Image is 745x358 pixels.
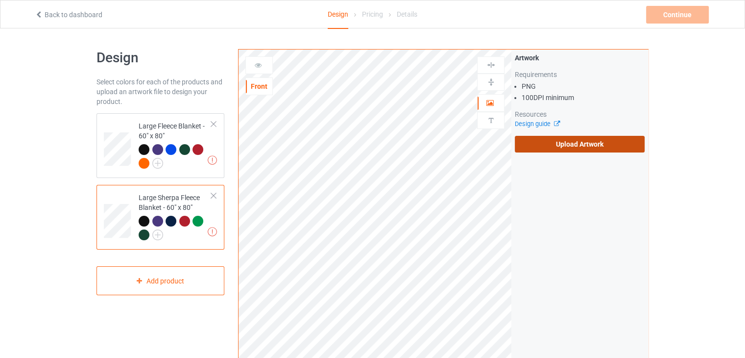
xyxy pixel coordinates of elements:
[397,0,417,28] div: Details
[515,70,645,79] div: Requirements
[139,193,212,239] div: Large Sherpa Fleece Blanket - 60" x 80"
[152,230,163,240] img: svg+xml;base64,PD94bWwgdmVyc2lvbj0iMS4wIiBlbmNvZGluZz0iVVRGLTgiPz4KPHN2ZyB3aWR0aD0iMjJweCIgaGVpZ2...
[208,227,217,236] img: exclamation icon
[515,136,645,153] label: Upload Artwork
[515,120,559,128] a: Design guide
[515,109,645,119] div: Resources
[522,93,645,102] li: 100 DPI minimum
[246,81,272,91] div: Front
[96,49,224,67] h1: Design
[515,53,645,63] div: Artwork
[96,77,224,106] div: Select colors for each of the products and upload an artwork file to design your product.
[362,0,383,28] div: Pricing
[486,77,496,87] img: svg%3E%0A
[522,81,645,91] li: PNG
[208,155,217,165] img: exclamation icon
[96,266,224,295] div: Add product
[486,60,496,70] img: svg%3E%0A
[96,185,224,250] div: Large Sherpa Fleece Blanket - 60" x 80"
[139,121,212,168] div: Large Fleece Blanket - 60" x 80"
[328,0,348,29] div: Design
[96,113,224,178] div: Large Fleece Blanket - 60" x 80"
[152,158,163,169] img: svg+xml;base64,PD94bWwgdmVyc2lvbj0iMS4wIiBlbmNvZGluZz0iVVRGLTgiPz4KPHN2ZyB3aWR0aD0iMjJweCIgaGVpZ2...
[486,116,496,125] img: svg%3E%0A
[35,11,102,19] a: Back to dashboard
